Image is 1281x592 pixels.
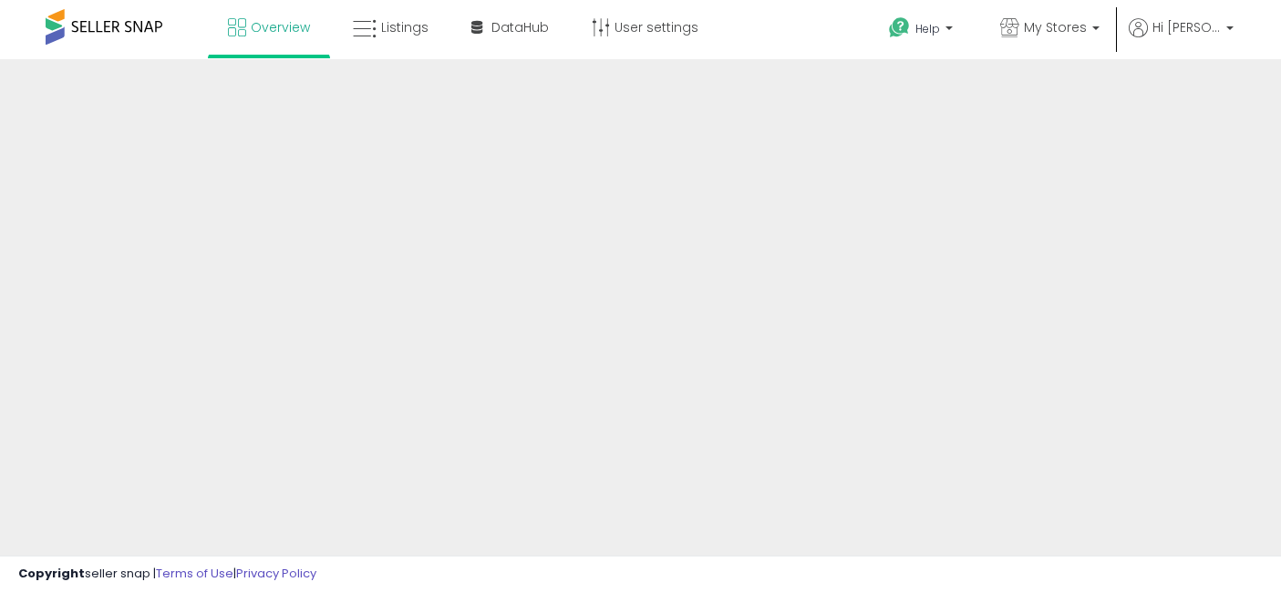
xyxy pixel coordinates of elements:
[156,565,233,582] a: Terms of Use
[915,21,940,36] span: Help
[1152,18,1221,36] span: Hi [PERSON_NAME]
[888,16,911,39] i: Get Help
[236,565,316,582] a: Privacy Policy
[491,18,549,36] span: DataHub
[1024,18,1087,36] span: My Stores
[251,18,310,36] span: Overview
[18,565,85,582] strong: Copyright
[381,18,429,36] span: Listings
[18,566,316,583] div: seller snap | |
[1129,18,1234,59] a: Hi [PERSON_NAME]
[874,3,971,59] a: Help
